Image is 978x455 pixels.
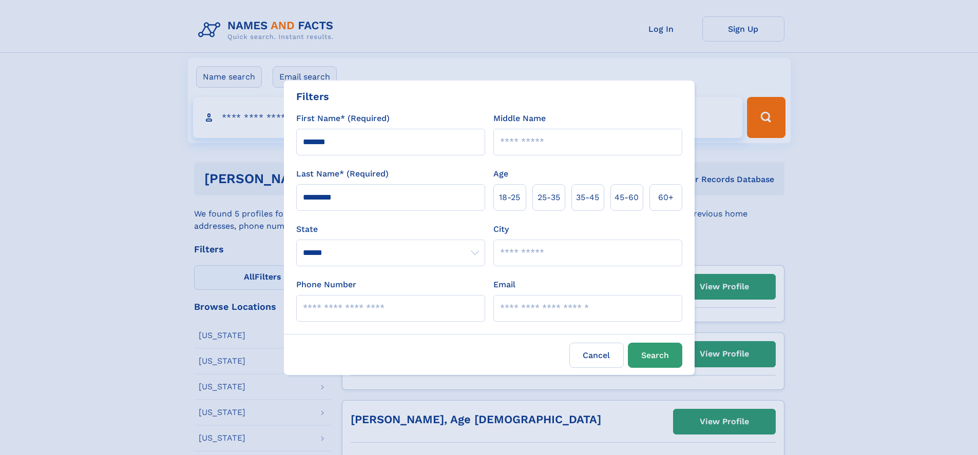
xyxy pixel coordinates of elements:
[628,343,682,368] button: Search
[615,191,639,204] span: 45‑60
[296,223,485,235] label: State
[499,191,520,204] span: 18‑25
[569,343,624,368] label: Cancel
[538,191,560,204] span: 25‑35
[493,223,509,235] label: City
[296,89,329,104] div: Filters
[296,279,356,291] label: Phone Number
[576,191,599,204] span: 35‑45
[296,112,390,125] label: First Name* (Required)
[493,168,508,180] label: Age
[493,112,546,125] label: Middle Name
[493,279,515,291] label: Email
[658,191,674,204] span: 60+
[296,168,389,180] label: Last Name* (Required)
